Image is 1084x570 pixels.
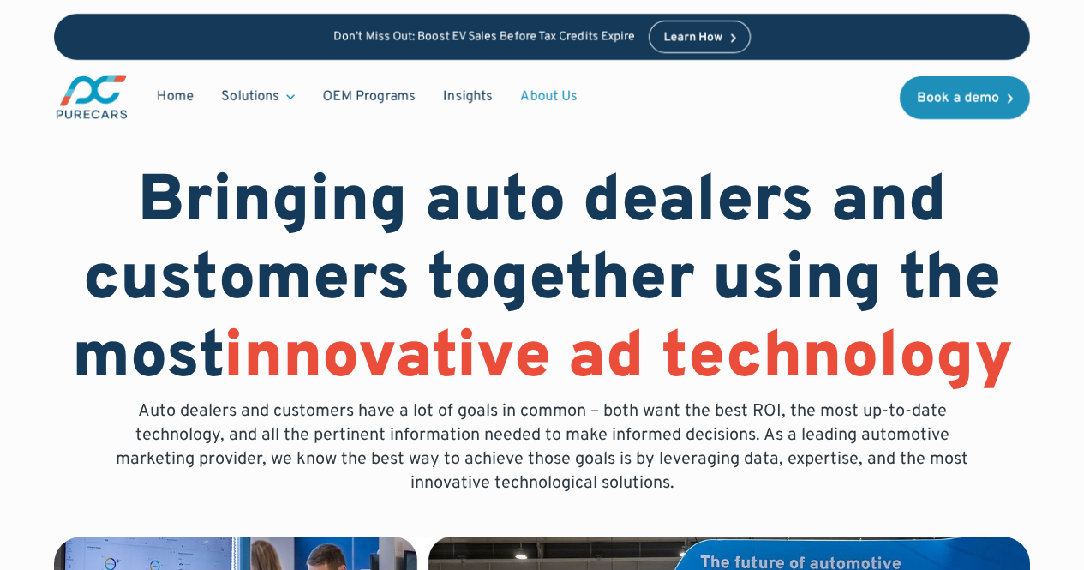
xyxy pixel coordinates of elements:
a: Book a demo [900,76,1030,119]
p: Auto dealers and customers have a lot of goals in common – both want the best ROI, the most up-to... [104,399,981,495]
h1: Bringing auto dealers and customers together using the most [54,165,1030,399]
a: Home [143,81,207,113]
div: Solutions [221,87,279,106]
a: Learn How [649,21,751,53]
div: Solutions [207,81,308,113]
a: OEM Programs [308,81,429,113]
img: purecars logo [54,74,129,121]
p: Don’t Miss Out: Boost EV Sales Before Tax Credits Expire [333,30,635,45]
a: main [54,74,129,121]
a: About Us [506,81,591,113]
div: Book a demo [917,92,999,105]
span: innovative ad technology [224,318,1013,400]
div: Learn How [663,32,722,44]
a: Insights [429,81,506,113]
